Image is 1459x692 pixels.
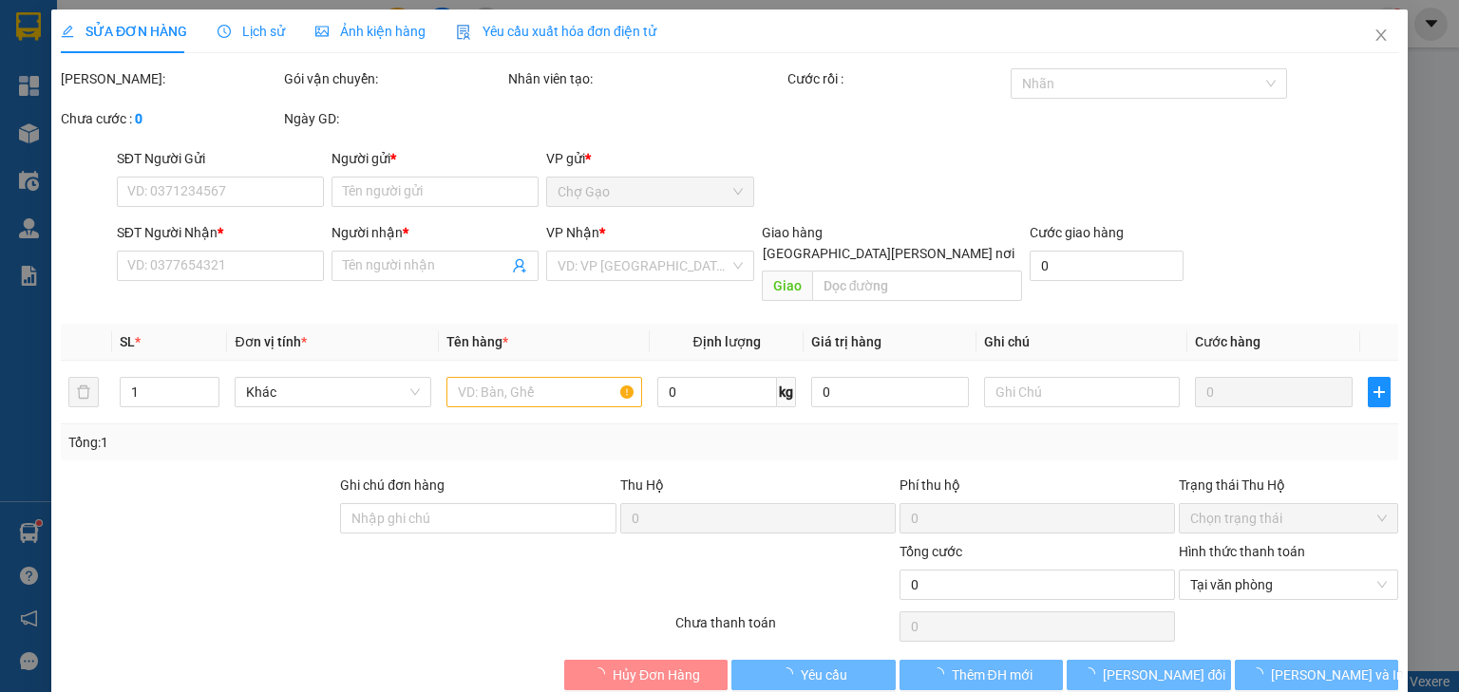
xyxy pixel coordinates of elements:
[761,225,822,240] span: Giao hàng
[68,377,99,407] button: delete
[801,664,847,685] span: Yêu cầu
[446,334,508,349] span: Tên hàng
[1082,667,1103,681] span: loading
[117,148,324,169] div: SĐT Người Gửi
[284,108,503,129] div: Ngày GD:
[780,667,801,681] span: loading
[246,378,419,406] span: Khác
[456,25,471,40] img: icon
[1374,28,1389,43] span: close
[976,324,1187,361] th: Ghi chú
[1179,544,1305,559] label: Hình thức thanh toán
[811,271,1022,301] input: Dọc đường
[546,225,599,240] span: VP Nhận
[546,148,753,169] div: VP gửi
[340,503,616,533] input: Ghi chú đơn hàng
[1190,570,1387,599] span: Tại văn phòng
[1030,251,1184,281] input: Cước giao hàng
[1250,667,1271,681] span: loading
[117,222,324,243] div: SĐT Người Nhận
[446,377,642,407] input: VD: Bàn, Ghế
[777,377,796,407] span: kg
[1235,660,1399,690] button: [PERSON_NAME] và In
[284,68,503,89] div: Gói vận chuyển:
[564,660,729,690] button: Hủy Đơn Hàng
[592,667,613,681] span: loading
[1195,377,1353,407] input: 0
[900,660,1064,690] button: Thêm ĐH mới
[512,258,527,273] span: user-add
[61,25,74,38] span: edit
[218,25,231,38] span: clock-circle
[508,68,784,89] div: Nhân viên tạo:
[61,68,280,89] div: [PERSON_NAME]:
[315,24,426,39] span: Ảnh kiện hàng
[1271,664,1404,685] span: [PERSON_NAME] và In
[558,178,742,206] span: Chợ Gạo
[1190,504,1387,533] span: Chọn trạng thái
[61,24,187,39] span: SỬA ĐƠN HÀNG
[1369,384,1390,400] span: plus
[340,477,445,493] label: Ghi chú đơn hàng
[332,222,539,243] div: Người nhận
[787,68,1007,89] div: Cước rồi :
[951,664,1032,685] span: Thêm ĐH mới
[456,24,656,39] span: Yêu cầu xuất hóa đơn điện tử
[613,664,700,685] span: Hủy Đơn Hàng
[1030,225,1124,240] label: Cước giao hàng
[761,271,811,301] span: Giao
[1368,377,1391,407] button: plus
[692,334,760,349] span: Định lượng
[811,334,881,349] span: Giá trị hàng
[984,377,1180,407] input: Ghi Chú
[900,475,1175,503] div: Phí thu hộ
[61,108,280,129] div: Chưa cước :
[673,612,897,645] div: Chưa thanh toán
[120,334,135,349] span: SL
[1195,334,1260,349] span: Cước hàng
[218,24,285,39] span: Lịch sử
[1067,660,1231,690] button: [PERSON_NAME] đổi
[1103,664,1225,685] span: [PERSON_NAME] đổi
[10,136,423,186] div: Chợ Gạo
[135,111,142,126] b: 0
[235,334,306,349] span: Đơn vị tính
[315,25,329,38] span: picture
[332,148,539,169] div: Người gửi
[930,667,951,681] span: loading
[1355,9,1408,63] button: Close
[619,477,663,493] span: Thu Hộ
[68,432,564,453] div: Tổng: 1
[731,660,896,690] button: Yêu cầu
[900,544,962,559] span: Tổng cước
[1179,475,1398,496] div: Trạng thái Thu Hộ
[88,90,346,123] text: CGTLT1409250083
[755,243,1022,264] span: [GEOGRAPHIC_DATA][PERSON_NAME] nơi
